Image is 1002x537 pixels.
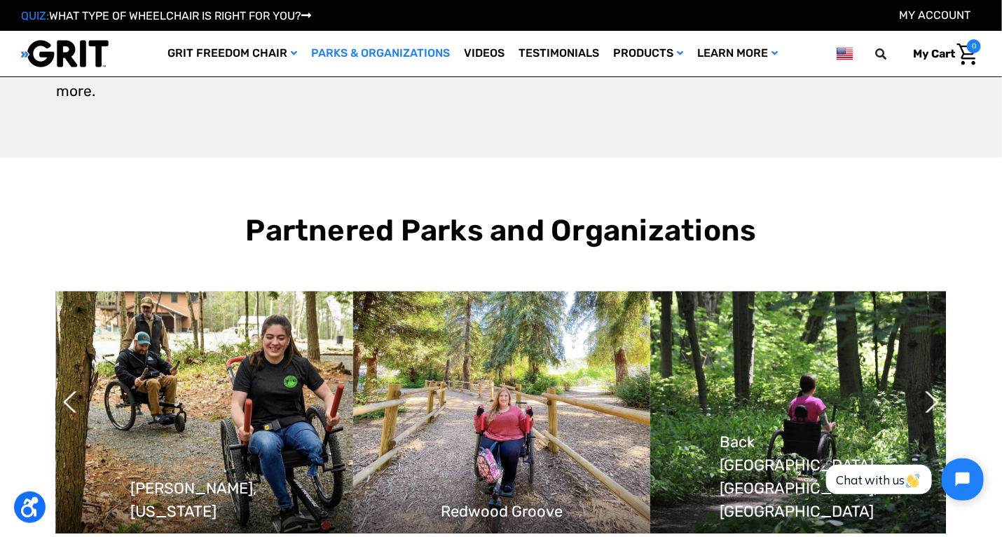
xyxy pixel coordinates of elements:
[21,39,109,68] img: GRIT All-Terrain Wheelchair and Mobility Equipment
[63,385,77,420] button: Previous
[56,214,946,249] h2: Partnered Parks and Organizations
[811,447,996,512] iframe: Tidio Chat
[899,8,970,22] a: Account
[353,292,650,535] img: img04.png
[56,57,483,102] p: Used by riders with SCI, MS, CP, [MEDICAL_DATA], and more.
[457,31,512,76] a: Videos
[967,39,981,53] span: 0
[720,431,878,524] span: Back [GEOGRAPHIC_DATA], [GEOGRAPHIC_DATA], [GEOGRAPHIC_DATA]
[441,501,563,524] span: Redwood Groove
[304,31,457,76] a: Parks & Organizations
[690,31,785,76] a: Learn More
[957,43,977,65] img: Cart
[903,39,981,69] a: Cart with 0 items
[21,9,311,22] a: QUIZ:WHAT TYPE OF WHEELCHAIR IS RIGHT FOR YOU?
[130,477,279,524] span: [PERSON_NAME], [US_STATE]
[913,47,955,60] span: My Cart
[881,39,903,69] input: Search
[918,385,932,420] button: Next
[160,31,304,76] a: GRIT Freedom Chair
[56,292,353,535] img: img09.png
[21,9,49,22] span: QUIZ:
[837,45,853,62] img: us.png
[650,292,947,535] img: img05.png
[512,31,606,76] a: Testimonials
[606,31,690,76] a: Products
